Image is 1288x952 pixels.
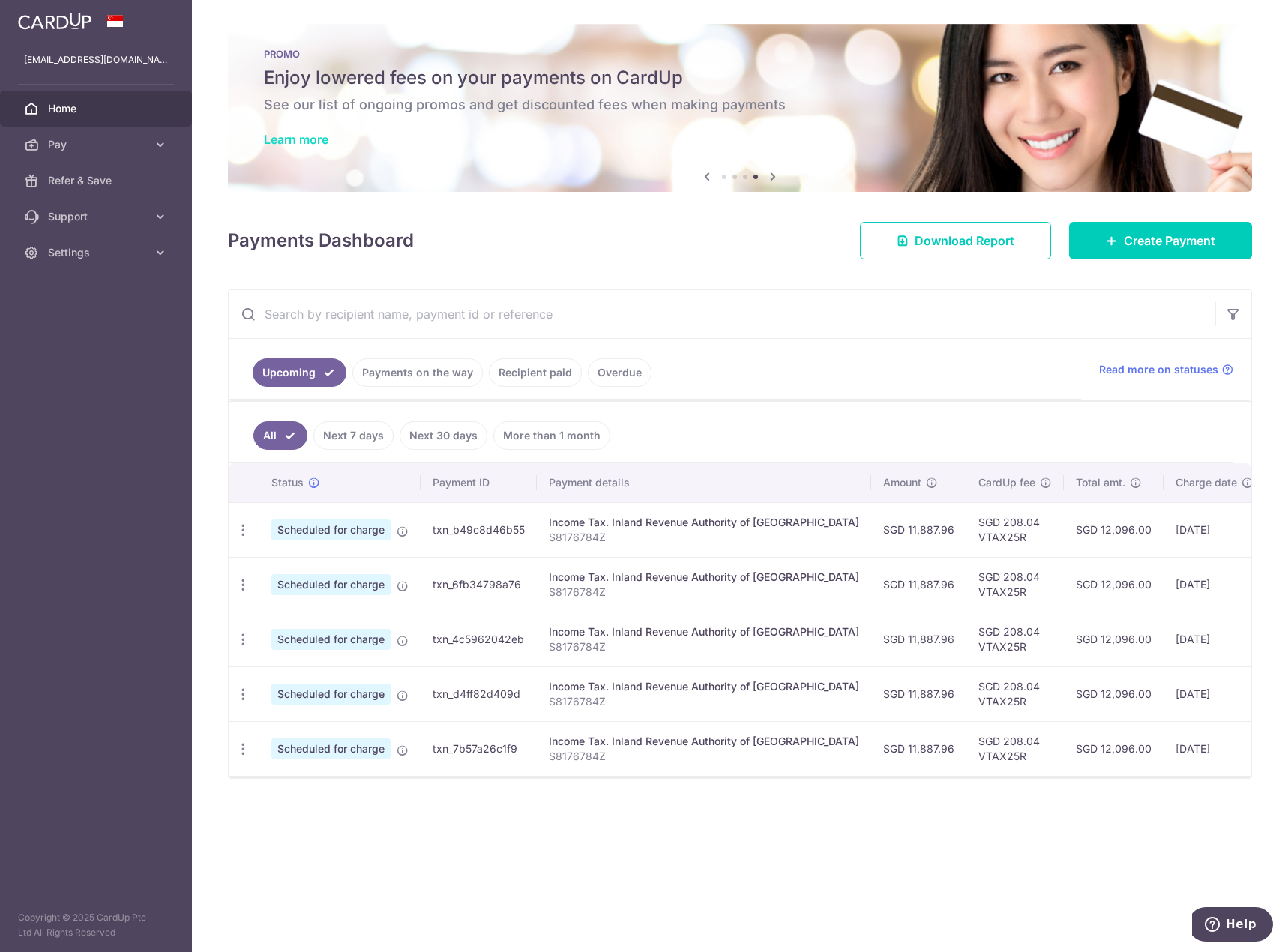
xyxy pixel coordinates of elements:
[1064,666,1164,721] td: SGD 12,096.00
[1076,475,1125,490] span: Total amt.
[253,421,307,450] a: All
[871,612,966,666] td: SGD 11,887.96
[1099,362,1233,377] a: Read more on statuses
[264,66,1216,90] h5: Enjoy lowered fees on your payments on CardUp
[871,721,966,776] td: SGD 11,887.96
[537,463,871,502] th: Payment details
[48,101,147,116] span: Home
[549,749,859,764] p: S8176784Z
[48,245,147,260] span: Settings
[1064,557,1164,612] td: SGD 12,096.00
[966,557,1064,612] td: SGD 208.04 VTAX25R
[549,694,859,709] p: S8176784Z
[421,612,537,666] td: txn_4c5962042eb
[549,570,859,585] div: Income Tax. Inland Revenue Authority of [GEOGRAPHIC_DATA]
[966,502,1064,557] td: SGD 208.04 VTAX25R
[421,463,537,502] th: Payment ID
[549,585,859,600] p: S8176784Z
[588,358,651,387] a: Overdue
[421,557,537,612] td: txn_6fb34798a76
[271,475,304,490] span: Status
[271,684,391,705] span: Scheduled for charge
[1164,721,1266,776] td: [DATE]
[549,530,859,545] p: S8176784Z
[229,290,1215,338] input: Search by recipient name, payment id or reference
[1176,475,1237,490] span: Charge date
[549,734,859,749] div: Income Tax. Inland Revenue Authority of [GEOGRAPHIC_DATA]
[966,666,1064,721] td: SGD 208.04 VTAX25R
[18,12,91,30] img: CardUp
[883,475,921,490] span: Amount
[264,132,328,147] a: Learn more
[1064,502,1164,557] td: SGD 12,096.00
[1164,502,1266,557] td: [DATE]
[1099,362,1218,377] span: Read more on statuses
[1192,907,1273,945] iframe: Opens a widget where you can find more information
[966,721,1064,776] td: SGD 208.04 VTAX25R
[421,721,537,776] td: txn_7b57a26c1f9
[421,502,537,557] td: txn_b49c8d46b55
[271,629,391,650] span: Scheduled for charge
[48,137,147,152] span: Pay
[271,519,391,540] span: Scheduled for charge
[264,48,1216,60] p: PROMO
[549,679,859,694] div: Income Tax. Inland Revenue Authority of [GEOGRAPHIC_DATA]
[871,666,966,721] td: SGD 11,887.96
[228,227,414,254] h4: Payments Dashboard
[966,612,1064,666] td: SGD 208.04 VTAX25R
[48,173,147,188] span: Refer & Save
[48,209,147,224] span: Support
[915,232,1014,250] span: Download Report
[1064,612,1164,666] td: SGD 12,096.00
[489,358,582,387] a: Recipient paid
[493,421,610,450] a: More than 1 month
[1124,232,1215,250] span: Create Payment
[421,666,537,721] td: txn_d4ff82d409d
[549,624,859,639] div: Income Tax. Inland Revenue Authority of [GEOGRAPHIC_DATA]
[24,52,168,67] p: [EMAIL_ADDRESS][DOMAIN_NAME]
[1164,557,1266,612] td: [DATE]
[1164,612,1266,666] td: [DATE]
[860,222,1051,259] a: Download Report
[264,96,1216,114] h6: See our list of ongoing promos and get discounted fees when making payments
[871,502,966,557] td: SGD 11,887.96
[313,421,394,450] a: Next 7 days
[400,421,487,450] a: Next 30 days
[253,358,346,387] a: Upcoming
[549,515,859,530] div: Income Tax. Inland Revenue Authority of [GEOGRAPHIC_DATA]
[1064,721,1164,776] td: SGD 12,096.00
[1069,222,1252,259] a: Create Payment
[228,24,1252,192] img: Latest Promos banner
[871,557,966,612] td: SGD 11,887.96
[549,639,859,654] p: S8176784Z
[271,574,391,595] span: Scheduled for charge
[1164,666,1266,721] td: [DATE]
[271,738,391,759] span: Scheduled for charge
[352,358,483,387] a: Payments on the way
[978,475,1035,490] span: CardUp fee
